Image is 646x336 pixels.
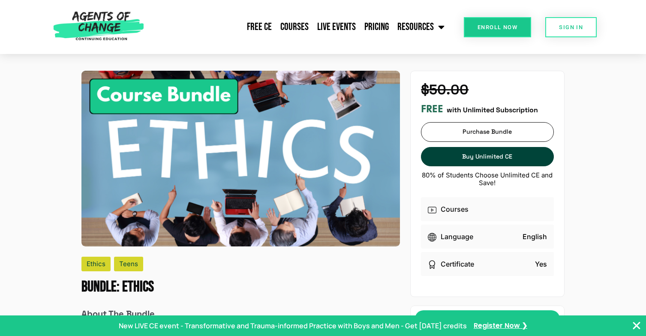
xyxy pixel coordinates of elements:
div: with Unlimited Subscription [421,103,553,115]
p: Certificate [441,259,474,269]
a: Courses [276,16,313,38]
p: Courses [441,204,469,214]
a: Purchase Bundle [421,122,553,142]
a: Buy Unlimited CE [421,147,553,167]
p: Language [441,231,473,242]
span: Buy Unlimited CE [462,153,512,160]
div: Teens [114,257,143,271]
span: Purchase Bundle [463,128,512,135]
h4: $50.00 [421,81,553,98]
h3: FREE [421,103,443,115]
span: Enroll Now [478,24,517,30]
p: Yes [535,259,547,269]
a: Resources [393,16,449,38]
button: Close Banner [631,321,642,331]
a: Live Events [313,16,360,38]
a: Free CE [243,16,276,38]
div: Ethics [81,257,111,271]
h1: Ethics - 8 Credit CE Bundle [81,278,400,296]
h6: About The Bundle [81,309,400,319]
a: Pricing [360,16,393,38]
p: 80% of Students Choose Unlimited CE and Save! [421,171,553,187]
nav: Menu [148,16,449,38]
a: Enroll Now [464,17,531,37]
a: SIGN IN [545,17,597,37]
span: SIGN IN [559,24,583,30]
p: New LIVE CE event - Transformative and Trauma-informed Practice with Boys and Men - Get [DATE] cr... [119,321,467,331]
p: English [523,231,547,242]
img: Ethics - 8 Credit CE Bundle [81,71,400,247]
a: Register Now ❯ [474,321,527,330]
